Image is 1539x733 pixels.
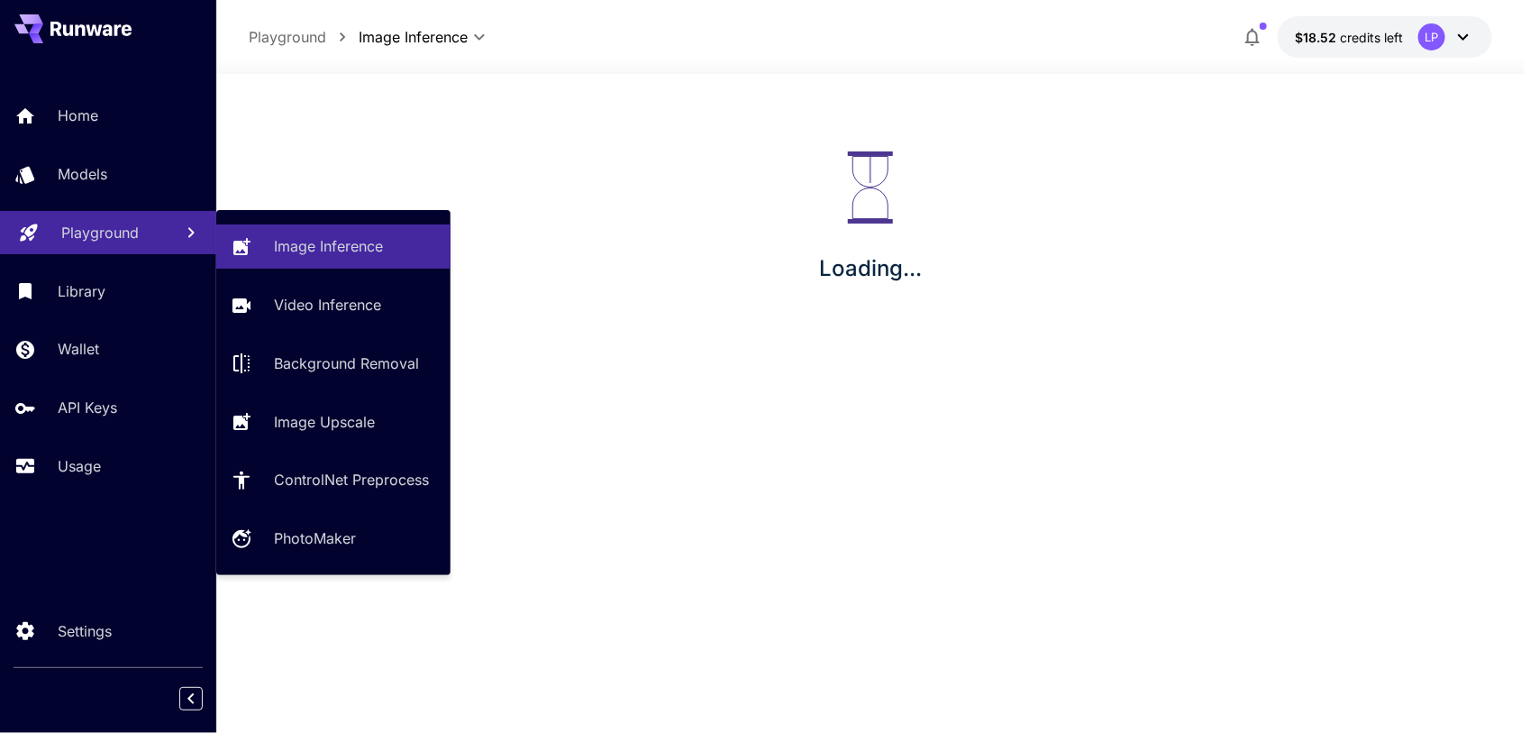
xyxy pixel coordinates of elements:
span: credits left [1341,30,1404,45]
p: Home [58,105,98,126]
p: Library [58,280,105,302]
p: Video Inference [274,294,381,316]
a: ControlNet Preprocess [216,458,451,502]
p: Wallet [58,338,99,360]
p: API Keys [58,397,117,418]
p: Usage [58,455,101,477]
button: Collapse sidebar [179,687,203,710]
a: Image Upscale [216,399,451,444]
a: Background Removal [216,342,451,386]
nav: breadcrumb [249,26,359,48]
span: Image Inference [359,26,468,48]
p: ControlNet Preprocess [274,469,429,490]
p: Background Removal [274,353,419,374]
p: Playground [249,26,326,48]
a: PhotoMaker [216,517,451,561]
a: Video Inference [216,283,451,327]
p: Loading... [819,252,922,285]
div: LP [1418,23,1445,50]
p: PhotoMaker [274,527,356,549]
p: Image Inference [274,235,383,257]
a: Image Inference [216,224,451,269]
button: $18.52162 [1278,16,1492,58]
p: Image Upscale [274,411,375,433]
div: Collapse sidebar [193,683,216,715]
p: Models [58,163,107,185]
div: $18.52162 [1296,28,1404,47]
span: $18.52 [1296,30,1341,45]
p: Settings [58,620,112,642]
p: Playground [61,222,139,243]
